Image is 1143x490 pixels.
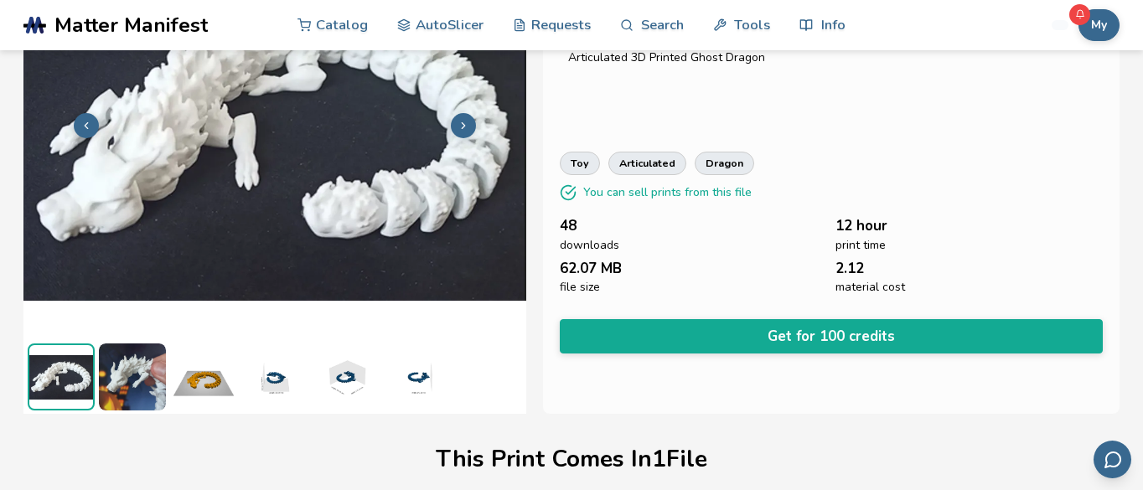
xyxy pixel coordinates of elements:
img: 1_Print_Preview [170,343,237,410]
a: toy [560,152,600,175]
span: 48 [560,218,577,234]
span: file size [560,281,600,294]
button: My [1078,9,1120,41]
a: articulated [608,152,686,175]
span: material cost [835,281,905,294]
span: Matter Manifest [54,13,208,37]
img: 1_3D_Dimensions [384,343,451,410]
span: print time [835,239,886,252]
div: Articulated 3D Printed Ghost Dragon [568,51,1094,64]
a: dragon [695,152,754,175]
span: 12 hour [835,218,887,234]
span: 62.07 MB [560,260,622,276]
img: 1_3D_Dimensions [313,343,380,410]
button: Get for 100 credits [560,319,1103,353]
span: downloads [560,239,619,252]
h1: This Print Comes In 1 File [436,446,707,472]
button: Send feedback via email [1094,441,1131,478]
p: You can sell prints from this file [583,183,752,201]
span: 2.12 [835,260,864,276]
img: 1_3D_Dimensions [241,343,308,410]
